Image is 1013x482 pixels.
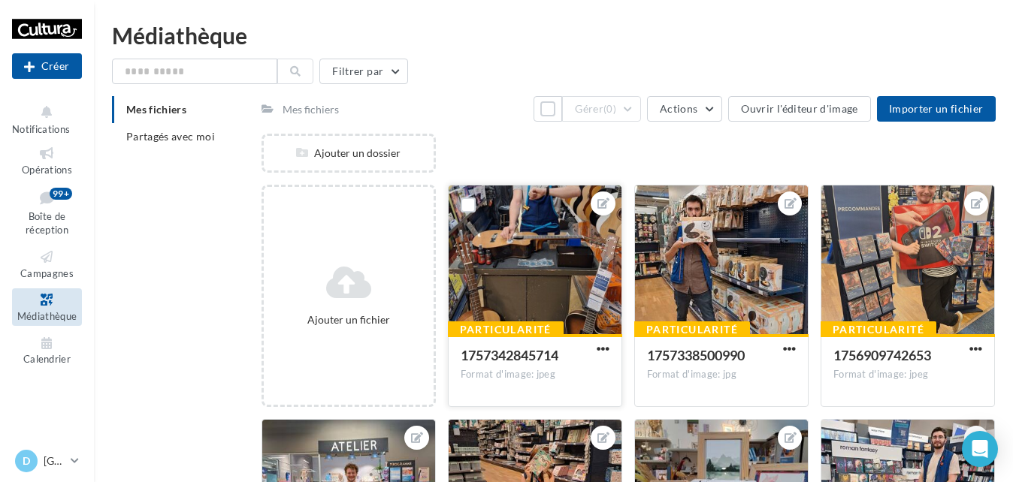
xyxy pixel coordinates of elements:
div: Open Intercom Messenger [962,431,998,467]
div: Ajouter un fichier [270,312,428,327]
span: Calendrier [23,354,71,366]
div: Particularité [821,321,936,338]
span: Importer un fichier [889,102,984,115]
span: Actions [660,102,697,115]
button: Gérer(0) [562,96,641,122]
div: Format d'image: jpeg [461,368,609,381]
a: D [GEOGRAPHIC_DATA] [12,447,82,475]
button: Importer un fichier [877,96,996,122]
a: Médiathèque [12,288,82,325]
span: Partagés avec moi [126,130,215,143]
div: Ajouter un dossier [264,146,434,161]
span: 1757342845714 [461,347,558,363]
div: Particularité [448,321,564,338]
button: Filtrer par [319,59,408,84]
span: Campagnes [20,267,74,279]
span: Opérations [22,164,72,176]
div: Format d'image: jpg [647,368,796,381]
button: Créer [12,53,82,79]
span: Médiathèque [17,310,77,322]
span: (0) [603,103,616,115]
span: Mes fichiers [126,103,186,116]
div: Mes fichiers [283,102,339,117]
span: D [23,453,30,468]
button: Ouvrir l'éditeur d'image [728,96,870,122]
div: Médiathèque [112,24,995,47]
a: Campagnes [12,246,82,282]
div: Format d'image: jpeg [833,368,982,381]
a: Boîte de réception99+ [12,185,82,239]
span: 1756909742653 [833,347,931,363]
div: 99+ [50,188,72,200]
span: Boîte de réception [26,210,68,236]
div: Particularité [634,321,750,338]
a: Calendrier [12,332,82,369]
p: [GEOGRAPHIC_DATA] [44,453,65,468]
button: Actions [647,96,722,122]
span: Notifications [12,123,70,135]
span: 1757338500990 [647,347,745,363]
div: Nouvelle campagne [12,53,82,79]
a: Opérations [12,142,82,179]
